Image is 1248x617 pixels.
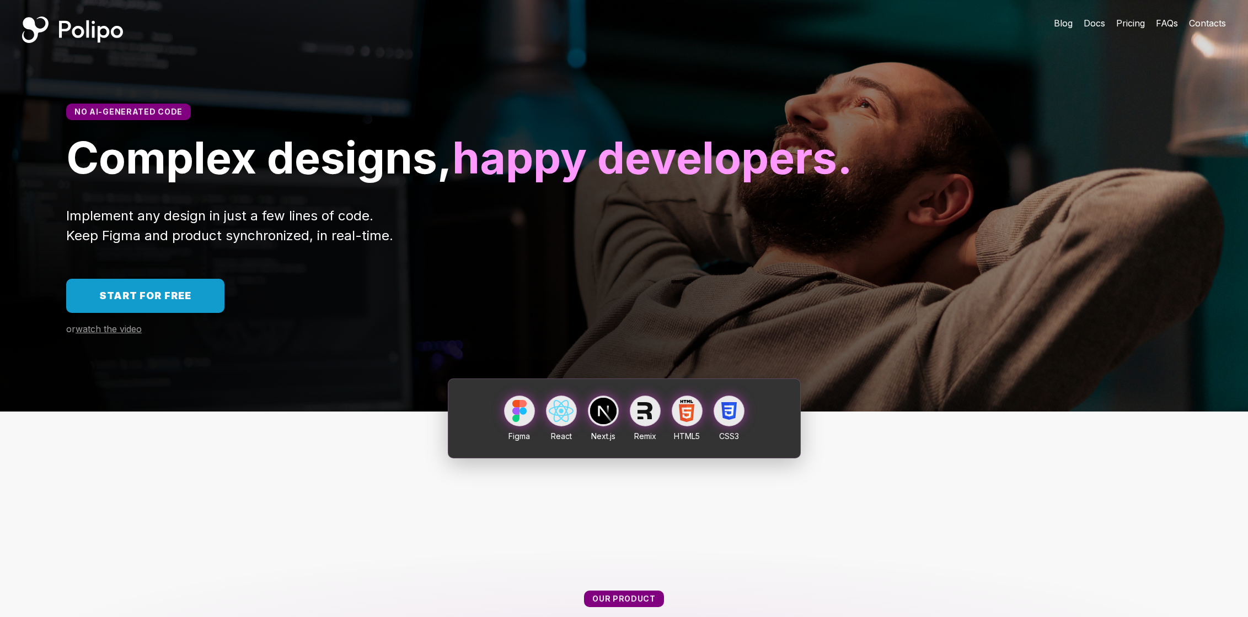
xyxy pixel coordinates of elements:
[591,431,615,441] span: Next.js
[719,431,739,441] span: CSS3
[1054,17,1073,30] a: Blog
[99,290,191,301] span: Start for free
[1084,17,1105,30] a: Docs
[674,431,700,441] span: HTML5
[66,323,76,334] span: or
[76,323,142,334] span: watch the video
[1054,18,1073,29] span: Blog
[1084,18,1105,29] span: Docs
[66,208,393,243] span: Implement any design in just a few lines of code. Keep Figma and product synchronized, in real-time.
[508,431,530,441] span: Figma
[452,131,853,184] span: happy developers.
[1156,18,1178,29] span: FAQs
[66,131,452,184] span: Complex designs,
[1116,18,1145,29] span: Pricing
[592,594,656,603] span: Our product
[1156,17,1178,30] a: FAQs
[1116,17,1145,30] a: Pricing
[551,431,572,441] span: React
[66,324,142,334] a: orwatch the video
[1189,17,1226,30] a: Contacts
[74,107,183,116] span: No AI-generated code
[66,279,224,313] a: Start for free
[1189,18,1226,29] span: Contacts
[634,431,656,441] span: Remix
